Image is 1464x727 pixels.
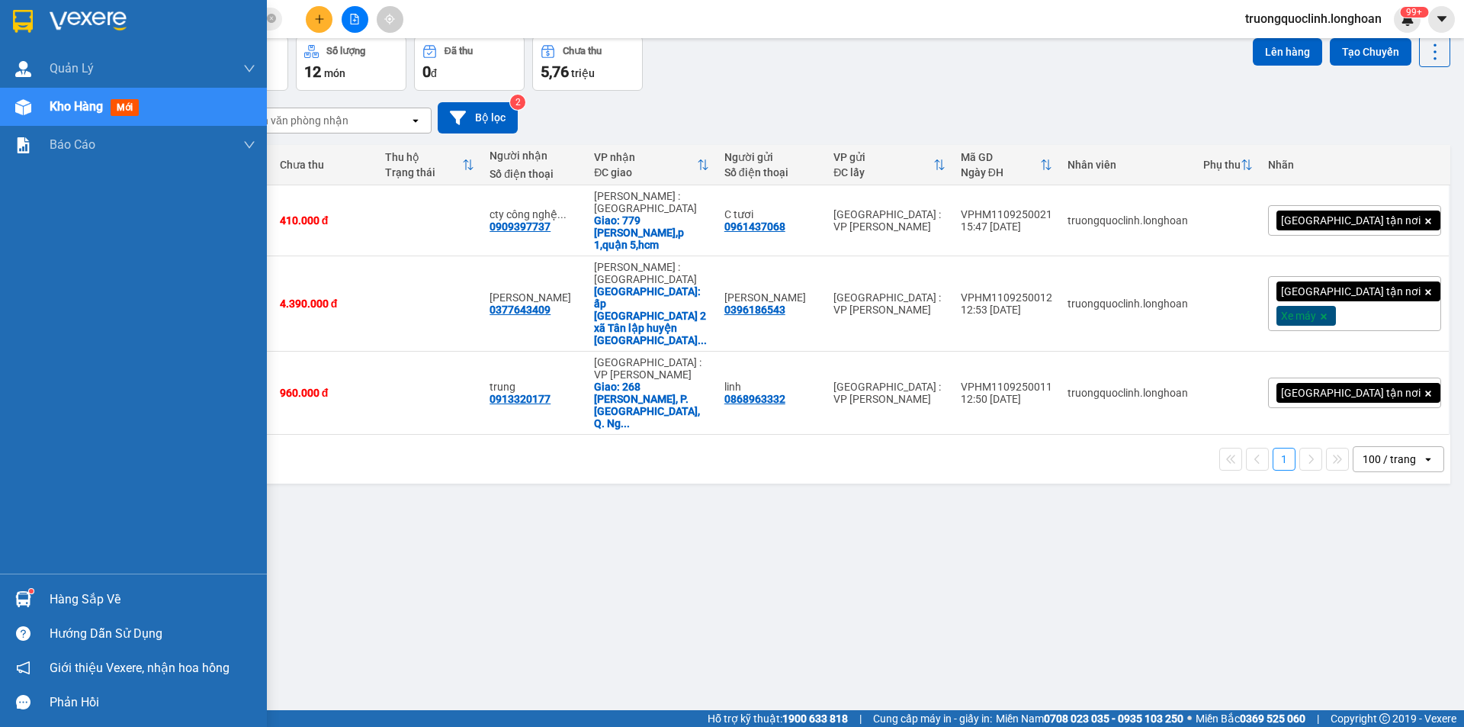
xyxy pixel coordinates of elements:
[1400,7,1428,18] sup: 255
[724,220,785,233] div: 0961437068
[385,151,463,163] div: Thu hộ
[1363,452,1416,467] div: 100 / trang
[1281,309,1316,323] span: Xe máy
[510,95,525,110] sup: 2
[594,190,709,214] div: [PERSON_NAME] : [GEOGRAPHIC_DATA]
[557,208,567,220] span: ...
[296,36,406,91] button: Số lượng12món
[280,159,370,171] div: Chưa thu
[16,661,30,675] span: notification
[15,61,31,77] img: warehouse-icon
[594,214,709,251] div: Giao: 779 trần hưng đạo,p 1,quận 5,hcm
[384,14,395,24] span: aim
[409,114,422,127] svg: open
[961,151,1040,163] div: Mã GD
[1273,448,1295,471] button: 1
[724,381,818,393] div: linh
[50,622,255,645] div: Hướng dẫn sử dụng
[961,220,1052,233] div: 15:47 [DATE]
[1067,159,1188,171] div: Nhân viên
[326,46,365,56] div: Số lượng
[243,139,255,151] span: down
[29,589,34,594] sup: 1
[15,99,31,115] img: warehouse-icon
[1330,38,1411,66] button: Tạo Chuyến
[833,208,945,233] div: [GEOGRAPHIC_DATA] : VP [PERSON_NAME]
[490,393,551,405] div: 0913320177
[267,14,276,23] span: close-circle
[1268,159,1441,171] div: Nhãn
[111,99,139,116] span: mới
[50,59,94,78] span: Quản Lý
[833,381,945,405] div: [GEOGRAPHIC_DATA] : VP [PERSON_NAME]
[563,46,602,56] div: Chưa thu
[782,713,848,725] strong: 1900 633 818
[50,658,230,677] span: Giới thiệu Vexere, nhận hoa hồng
[859,710,862,727] span: |
[1379,713,1390,724] span: copyright
[1044,713,1183,725] strong: 0708 023 035 - 0935 103 250
[15,591,31,607] img: warehouse-icon
[833,166,933,179] div: ĐC lấy
[304,63,321,81] span: 12
[541,63,569,81] span: 5,76
[1187,716,1192,722] span: ⚪️
[1196,710,1305,727] span: Miền Bắc
[1233,9,1394,28] span: truongquoclinh.longhoan
[698,334,707,346] span: ...
[724,151,818,163] div: Người gửi
[490,220,551,233] div: 0909397737
[1281,386,1421,400] span: [GEOGRAPHIC_DATA] tận nơi
[1203,159,1241,171] div: Phụ thu
[961,393,1052,405] div: 12:50 [DATE]
[15,137,31,153] img: solution-icon
[445,46,473,56] div: Đã thu
[833,151,933,163] div: VP gửi
[961,166,1040,179] div: Ngày ĐH
[724,291,818,304] div: Anh Hoàng
[953,145,1060,185] th: Toggle SortBy
[349,14,360,24] span: file-add
[594,166,697,179] div: ĐC giao
[414,36,525,91] button: Đã thu0đ
[324,67,345,79] span: món
[314,14,325,24] span: plus
[826,145,952,185] th: Toggle SortBy
[243,63,255,75] span: down
[594,285,709,346] div: Giao: ấp Tân Đông 2 xã Tân lập huyện Tân Biên Tây Ninh
[961,381,1052,393] div: VPHM1109250011
[16,626,30,641] span: question-circle
[724,304,785,316] div: 0396186543
[50,691,255,714] div: Phản hồi
[490,291,579,304] div: Thanh Tuấn
[833,291,945,316] div: [GEOGRAPHIC_DATA] : VP [PERSON_NAME]
[1253,38,1322,66] button: Lên hàng
[385,166,463,179] div: Trạng thái
[1317,710,1319,727] span: |
[243,113,348,128] div: Chọn văn phòng nhận
[594,261,709,285] div: [PERSON_NAME] : [GEOGRAPHIC_DATA]
[724,208,818,220] div: C tươi
[50,588,255,611] div: Hàng sắp về
[16,695,30,709] span: message
[571,67,595,79] span: triệu
[1401,12,1414,26] img: icon-new-feature
[961,304,1052,316] div: 12:53 [DATE]
[280,298,370,310] div: 4.390.000 đ
[724,166,818,179] div: Số điện thoại
[594,356,709,381] div: [GEOGRAPHIC_DATA] : VP [PERSON_NAME]
[586,145,717,185] th: Toggle SortBy
[431,67,437,79] span: đ
[594,381,709,429] div: Giao: 268 Võ Nguyên Giáp, P. Mỹ An, Q. Ngũ Hành Sơn , Tp Đà Nẵng
[1240,713,1305,725] strong: 0369 525 060
[377,6,403,33] button: aim
[50,99,103,114] span: Kho hàng
[280,214,370,227] div: 410.000 đ
[267,12,276,27] span: close-circle
[594,151,697,163] div: VP nhận
[1067,298,1188,310] div: truongquoclinh.longhoan
[1281,285,1421,298] span: [GEOGRAPHIC_DATA] tận nơi
[342,6,368,33] button: file-add
[50,135,95,154] span: Báo cáo
[490,208,579,220] div: cty công nghệ thiên vũ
